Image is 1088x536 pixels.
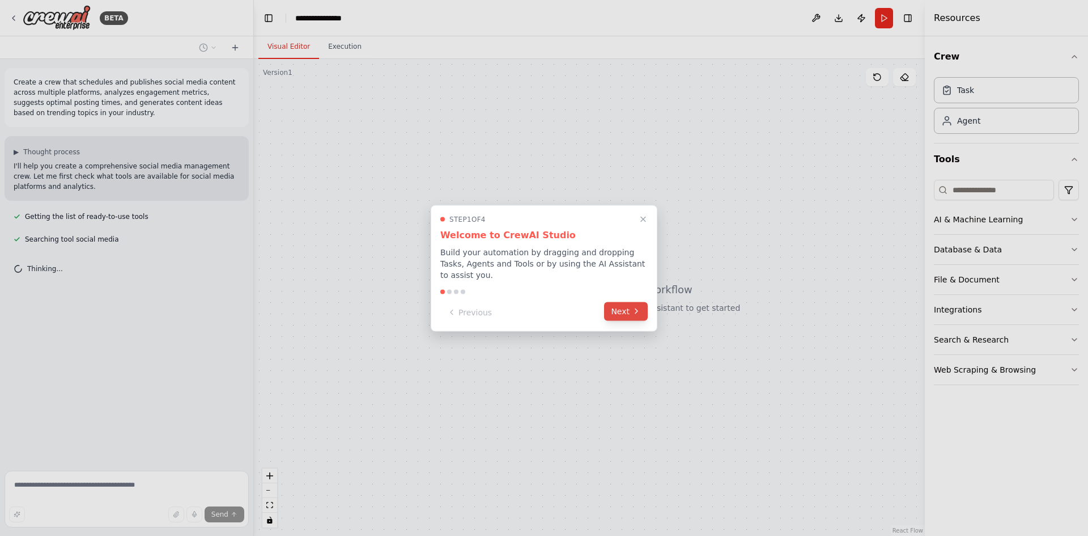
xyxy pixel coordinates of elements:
span: Step 1 of 4 [449,214,486,223]
p: Build your automation by dragging and dropping Tasks, Agents and Tools or by using the AI Assista... [440,246,648,280]
button: Previous [440,303,499,322]
button: Next [604,302,648,320]
button: Close walkthrough [636,212,650,226]
h3: Welcome to CrewAI Studio [440,228,648,242]
button: Hide left sidebar [261,10,277,26]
